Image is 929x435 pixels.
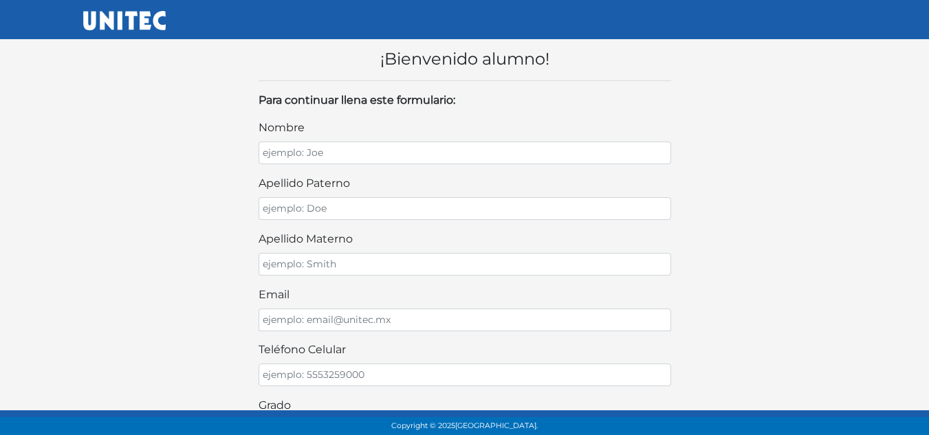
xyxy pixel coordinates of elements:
label: apellido paterno [259,175,350,192]
label: teléfono celular [259,342,346,358]
label: email [259,287,289,303]
input: ejemplo: Doe [259,197,671,220]
p: Para continuar llena este formulario: [259,92,671,109]
input: ejemplo: Joe [259,142,671,164]
label: Grado [259,397,291,414]
input: ejemplo: Smith [259,253,671,276]
span: [GEOGRAPHIC_DATA]. [455,421,538,430]
label: apellido materno [259,231,353,247]
img: UNITEC [83,11,166,30]
label: nombre [259,120,305,136]
input: ejemplo: email@unitec.mx [259,309,671,331]
h4: ¡Bienvenido alumno! [259,49,671,69]
input: ejemplo: 5553259000 [259,364,671,386]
